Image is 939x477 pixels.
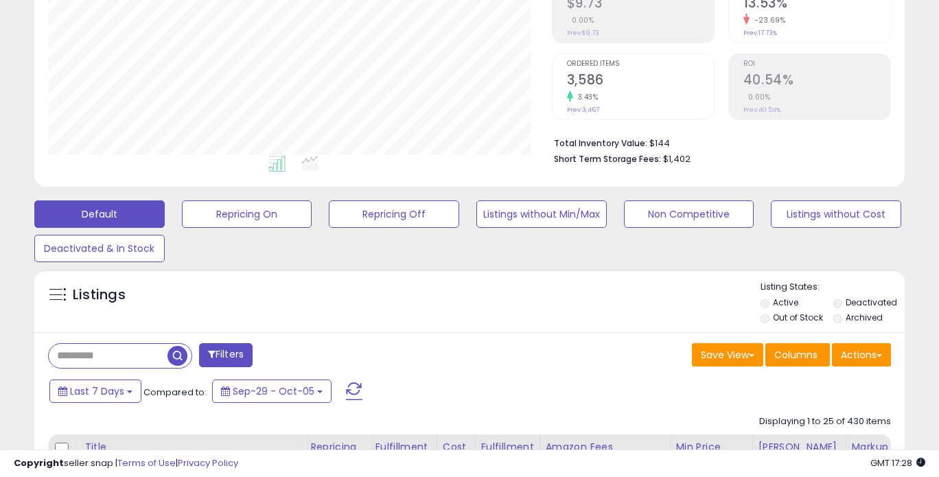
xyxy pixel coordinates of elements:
button: Filters [199,343,253,367]
button: Listings without Cost [771,200,901,228]
button: Deactivated & In Stock [34,235,165,262]
button: Non Competitive [624,200,754,228]
span: Columns [774,348,818,362]
label: Out of Stock [773,312,823,323]
b: Total Inventory Value: [554,137,647,149]
div: seller snap | | [14,457,238,470]
label: Archived [846,312,883,323]
strong: Copyright [14,456,64,469]
button: Actions [832,343,891,367]
span: Compared to: [143,386,207,399]
small: Prev: 17.73% [743,29,777,37]
span: $1,402 [663,152,691,165]
li: $144 [554,134,881,150]
button: Last 7 Days [49,380,141,403]
span: ROI [743,60,890,68]
small: 3.43% [573,92,599,102]
span: Ordered Items [567,60,714,68]
button: Save View [692,343,763,367]
button: Listings without Min/Max [476,200,607,228]
small: Prev: $9.73 [567,29,599,37]
span: Last 7 Days [70,384,124,398]
h2: 3,586 [567,72,714,91]
button: Sep-29 - Oct-05 [212,380,332,403]
small: Prev: 40.54% [743,106,780,114]
span: Sep-29 - Oct-05 [233,384,314,398]
span: 2025-10-13 17:28 GMT [870,456,925,469]
button: Repricing Off [329,200,459,228]
a: Terms of Use [117,456,176,469]
a: Privacy Policy [178,456,238,469]
button: Default [34,200,165,228]
small: Prev: 3,467 [567,106,599,114]
p: Listing States: [761,281,905,294]
small: 0.00% [743,92,771,102]
h5: Listings [73,286,126,305]
small: -23.69% [750,15,786,25]
button: Repricing On [182,200,312,228]
b: Short Term Storage Fees: [554,153,661,165]
small: 0.00% [567,15,594,25]
div: Displaying 1 to 25 of 430 items [759,415,891,428]
label: Deactivated [846,296,897,308]
button: Columns [765,343,830,367]
h2: 40.54% [743,72,890,91]
label: Active [773,296,798,308]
